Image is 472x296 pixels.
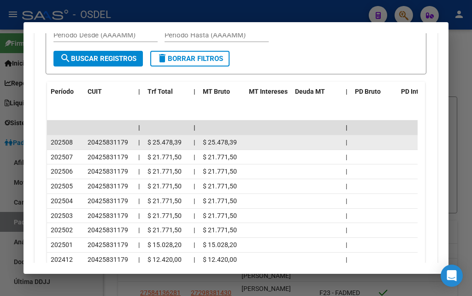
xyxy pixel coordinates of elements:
datatable-header-cell: MT Intereses [245,82,291,102]
span: | [194,88,195,95]
span: | [138,88,140,95]
span: | [138,212,140,219]
span: | [194,241,195,248]
span: $ 21.771,50 [203,226,237,234]
span: $ 21.771,50 [147,226,182,234]
span: 202507 [51,153,73,161]
button: Buscar Registros [53,51,143,66]
span: 202503 [51,212,73,219]
span: $ 21.771,50 [203,153,237,161]
span: Deuda MT [295,88,325,95]
span: $ 25.478,39 [203,139,237,146]
span: $ 21.771,50 [147,212,182,219]
span: 20425831179 [88,256,128,263]
span: | [346,212,347,219]
datatable-header-cell: Trf Total [144,82,190,102]
span: | [194,182,195,190]
span: | [346,226,347,234]
span: 20425831179 [88,139,128,146]
span: 202412 [51,256,73,263]
span: MT Intereses [249,88,288,95]
span: $ 21.771,50 [147,197,182,205]
datatable-header-cell: CUIT [84,82,135,102]
button: Borrar Filtros [150,51,230,66]
span: Trf Total [147,88,173,95]
span: 202506 [51,168,73,175]
span: Buscar Registros [60,54,136,63]
span: | [194,226,195,234]
span: 202502 [51,226,73,234]
span: MT Bruto [203,88,230,95]
span: $ 15.028,20 [147,241,182,248]
span: | [194,124,195,131]
span: $ 12.420,00 [203,256,237,263]
datatable-header-cell: MT Bruto [199,82,245,102]
datatable-header-cell: | [135,82,144,102]
span: | [346,124,348,131]
span: | [138,256,140,263]
span: $ 21.771,50 [203,182,237,190]
span: CUIT [88,88,102,95]
span: $ 12.420,00 [147,256,182,263]
span: | [138,182,140,190]
span: PD Intereses [401,88,438,95]
span: 20425831179 [88,168,128,175]
span: 202505 [51,182,73,190]
datatable-header-cell: PD Bruto [351,82,397,102]
span: | [138,168,140,175]
span: 202501 [51,241,73,248]
span: | [138,124,140,131]
span: 20425831179 [88,226,128,234]
span: | [346,241,347,248]
span: | [138,197,140,205]
mat-icon: delete [157,53,168,64]
span: PD Bruto [355,88,381,95]
span: | [346,197,347,205]
span: 20425831179 [88,153,128,161]
span: | [346,153,347,161]
span: | [346,182,347,190]
span: | [346,139,347,146]
span: | [138,226,140,234]
span: | [194,168,195,175]
span: 20425831179 [88,182,128,190]
span: $ 21.771,50 [203,212,237,219]
span: | [194,212,195,219]
span: | [194,197,195,205]
datatable-header-cell: | [190,82,199,102]
span: $ 21.771,50 [147,168,182,175]
span: 202504 [51,197,73,205]
span: | [138,241,140,248]
div: Open Intercom Messenger [441,265,463,287]
span: $ 25.478,39 [147,139,182,146]
span: | [138,139,140,146]
span: | [346,88,348,95]
span: | [346,168,347,175]
span: | [346,256,347,263]
datatable-header-cell: PD Intereses [397,82,443,102]
datatable-header-cell: Deuda MT [291,82,342,102]
span: | [194,139,195,146]
datatable-header-cell: Período [47,82,84,102]
span: $ 21.771,50 [147,182,182,190]
span: $ 21.771,50 [147,153,182,161]
datatable-header-cell: | [342,82,351,102]
span: | [194,153,195,161]
span: Borrar Filtros [157,54,223,63]
span: 202508 [51,139,73,146]
mat-icon: search [60,53,71,64]
span: | [194,256,195,263]
span: $ 21.771,50 [203,168,237,175]
span: $ 15.028,20 [203,241,237,248]
span: $ 21.771,50 [203,197,237,205]
span: | [138,153,140,161]
span: 20425831179 [88,212,128,219]
span: Período [51,88,74,95]
span: 20425831179 [88,241,128,248]
span: 20425831179 [88,197,128,205]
